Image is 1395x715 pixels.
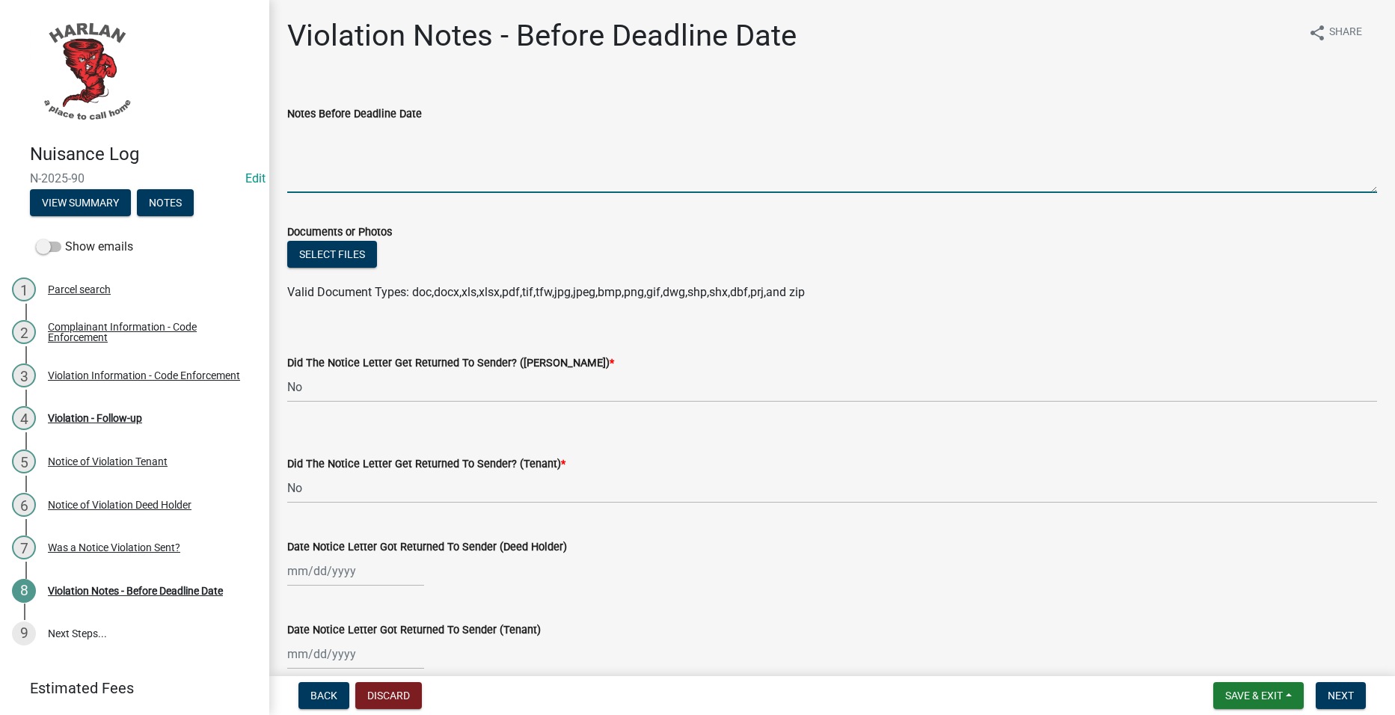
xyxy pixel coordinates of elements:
button: Save & Exit [1213,682,1304,709]
div: 8 [12,579,36,603]
label: Show emails [36,238,133,256]
i: share [1308,24,1326,42]
div: 2 [12,320,36,344]
div: 9 [12,622,36,645]
div: 7 [12,536,36,559]
div: Violation Information - Code Enforcement [48,370,240,381]
h4: Nuisance Log [30,144,257,165]
label: Date Notice Letter Got Returned To Sender (Tenant) [287,625,541,636]
div: Complainant Information - Code Enforcement [48,322,245,343]
button: Notes [137,189,194,216]
button: Select files [287,241,377,268]
span: Valid Document Types: doc,docx,xls,xlsx,pdf,tif,tfw,jpg,jpeg,bmp,png,gif,dwg,shp,shx,dbf,prj,and zip [287,285,805,299]
button: Back [298,682,349,709]
wm-modal-confirm: Summary [30,197,131,209]
div: Parcel search [48,284,111,295]
span: Next [1328,690,1354,702]
input: mm/dd/yyyy [287,556,424,586]
span: Back [310,690,337,702]
label: Date Notice Letter Got Returned To Sender (Deed Holder) [287,542,567,553]
input: mm/dd/yyyy [287,639,424,669]
div: Notice of Violation Tenant [48,456,168,467]
div: 1 [12,277,36,301]
div: Was a Notice Violation Sent? [48,542,180,553]
div: 3 [12,363,36,387]
wm-modal-confirm: Edit Application Number [245,171,266,185]
a: Edit [245,171,266,185]
div: Notice of Violation Deed Holder [48,500,191,510]
label: Notes Before Deadline Date [287,109,422,120]
span: N-2025-90 [30,171,239,185]
div: Violation - Follow-up [48,413,142,423]
button: View Summary [30,189,131,216]
label: Did The Notice Letter Get Returned To Sender? ([PERSON_NAME]) [287,358,614,369]
div: 6 [12,493,36,517]
button: Discard [355,682,422,709]
button: shareShare [1296,18,1374,47]
span: Save & Exit [1225,690,1283,702]
div: Violation Notes - Before Deadline Date [48,586,223,596]
label: Documents or Photos [287,227,392,238]
span: Share [1329,24,1362,42]
wm-modal-confirm: Notes [137,197,194,209]
button: Next [1316,682,1366,709]
h1: Violation Notes - Before Deadline Date [287,18,797,54]
div: 4 [12,406,36,430]
label: Did The Notice Letter Get Returned To Sender? (Tenant) [287,459,565,470]
a: Estimated Fees [12,673,245,703]
div: 5 [12,449,36,473]
img: City of Harlan, Iowa [30,16,142,128]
